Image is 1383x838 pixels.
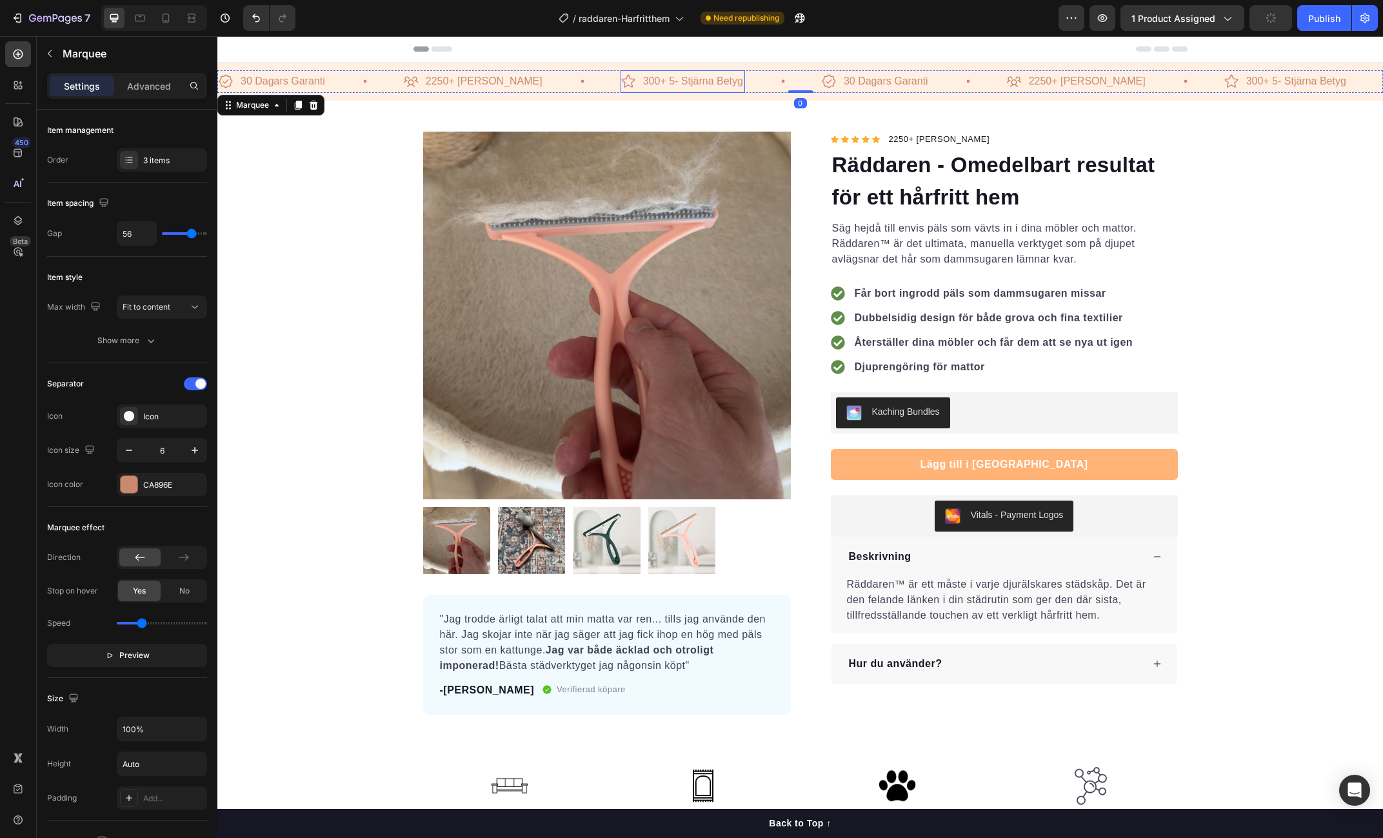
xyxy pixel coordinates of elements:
div: Direction [47,552,81,563]
img: gempages_580640165886690217-e555f732-0f12-43f4-8c9f-d6c243682f30.png [273,730,312,769]
img: 26b75d61-258b-461b-8cc3-4bcb67141ce0.png [728,472,743,488]
div: Marquee [16,63,54,75]
div: Vitals - Payment Logos [753,472,846,486]
div: Width [47,723,68,735]
div: Max width [47,299,103,316]
div: Speed [47,617,70,629]
div: Icon color [47,479,83,490]
div: Show more [97,334,157,347]
button: 1 product assigned [1120,5,1244,31]
button: Kaching Bundles [619,361,733,392]
p: "Jag trodde ärligt talat att min matta var ren... tills jag använde den här. Jag skojar inte när ... [223,575,557,637]
div: Item style [47,272,83,283]
span: Yes [133,585,146,597]
input: Auto [117,222,156,245]
img: gempages_580640165886690217-fe56a4c8-62e0-417b-a1e7-6df94d3ba3ce.png [661,730,699,769]
strong: Dubbelsidig design för både grova och fina textilier [637,276,906,287]
button: Show more [47,329,207,352]
div: Stop on hover [47,585,98,597]
input: Auto [117,717,206,741]
div: Add... [143,793,204,804]
p: 2250+ [PERSON_NAME] [672,97,773,110]
img: KachingBundles.png [629,369,644,384]
div: Kaching Bundles [655,369,722,383]
strong: Får bort ingrodd päls som dammsugaren missar [637,252,889,263]
button: Preview [47,644,207,667]
div: Publish [1308,12,1340,25]
p: Advanced [127,79,171,93]
div: Undo/Redo [243,5,295,31]
div: Icon size [47,442,97,459]
button: 7 [5,5,96,31]
div: Gap [47,228,62,239]
div: 450 [12,137,31,148]
div: Order [47,154,68,166]
div: Item spacing [47,195,112,212]
span: Need republishing [713,12,779,24]
div: Height [47,758,71,770]
p: 30 Dagars Garanti [626,36,711,55]
div: 0 [577,62,590,72]
strong: Återställer dina möbler och får dem att se nya ut igen [637,301,916,312]
p: 7 [85,10,90,26]
div: Size [47,690,81,708]
p: Hur du använder? [632,620,725,635]
span: Preview [119,649,150,662]
p: Settings [64,79,100,93]
div: Marquee effect [47,522,104,534]
iframe: Design area [217,36,1383,838]
div: Open Intercom Messenger [1339,775,1370,806]
p: Säg hejdå till envis päls som vävts in i dina möbler och mattor. Räddaren™ är det ultimata, manue... [615,185,959,231]
input: Auto [117,752,206,775]
p: 300+ 5- Stjärna Betyg [426,36,526,55]
span: raddaren-Harfritthem [579,12,670,25]
div: Lägg till i [GEOGRAPHIC_DATA] [702,421,870,436]
button: Lägg till i kassan [613,413,960,444]
button: Vitals - Payment Logos [717,464,857,495]
p: 2250+ [PERSON_NAME] [811,36,928,55]
div: Separator [47,378,84,390]
img: gempages_580640165886690217-5be273a8-3b58-47ef-9a5d-0b92b47386d1.png [466,730,505,769]
div: Icon [143,411,204,423]
strong: Jag var både äcklad och otroligt imponerad! [223,608,497,635]
p: Beskrivning [632,513,694,528]
p: Verifierad köpare [339,647,408,660]
div: Icon [47,410,63,422]
p: -[PERSON_NAME] [223,646,317,662]
p: 300+ 5- Stjärna Betyg [1029,36,1129,55]
span: Fit to content [123,302,170,312]
span: No [179,585,190,597]
div: Padding [47,792,77,804]
div: CA896E [143,479,204,491]
div: Item management [47,125,114,136]
div: 3 items [143,155,204,166]
div: Beta [10,236,31,246]
strong: Djuprengöring för mattor [637,325,768,336]
button: Fit to content [117,295,207,319]
span: 1 product assigned [1131,12,1215,25]
p: Räddaren™ är ett måste i varje djurälskares städskåp. Det är den felande länken i din städrutin s... [630,543,929,584]
img: 495611768014373769-1cbd2799-6668-40fe-84ba-e8b6c9135f18.svg [854,730,893,770]
h1: Räddaren - Omedelbart resultat för ett hårfritt hem [613,112,960,178]
button: Publish [1297,5,1351,31]
div: Back to Top ↑ [552,781,613,794]
span: / [573,12,576,25]
p: Marquee [63,46,202,61]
